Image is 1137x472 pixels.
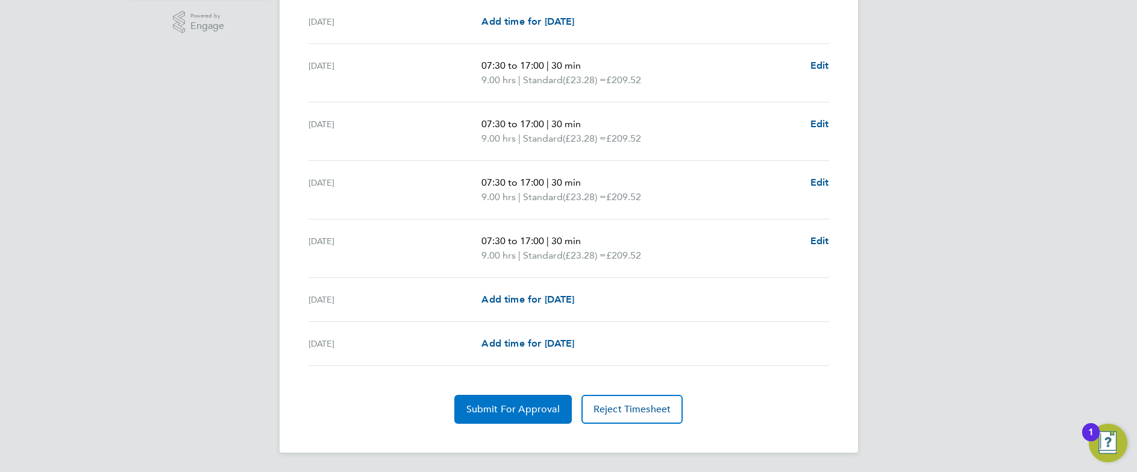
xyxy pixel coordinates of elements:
span: | [547,235,549,247]
a: Add time for [DATE] [481,14,574,29]
span: 9.00 hrs [481,191,516,203]
span: Reject Timesheet [594,403,671,415]
div: [DATE] [309,175,482,204]
span: (£23.28) = [563,74,606,86]
div: [DATE] [309,336,482,351]
a: Add time for [DATE] [481,292,574,307]
span: 30 min [551,118,581,130]
span: £209.52 [606,191,641,203]
span: 9.00 hrs [481,133,516,144]
span: £209.52 [606,133,641,144]
span: Standard [523,190,563,204]
div: [DATE] [309,234,482,263]
button: Submit For Approval [454,395,572,424]
span: | [547,177,549,188]
span: (£23.28) = [563,250,606,261]
a: Edit [810,58,829,73]
span: Standard [523,73,563,87]
div: [DATE] [309,292,482,307]
span: 07:30 to 17:00 [481,60,544,71]
div: [DATE] [309,58,482,87]
span: Add time for [DATE] [481,338,574,349]
span: 30 min [551,235,581,247]
span: | [518,133,521,144]
button: Reject Timesheet [581,395,683,424]
span: Edit [810,118,829,130]
span: Add time for [DATE] [481,16,574,27]
span: | [518,74,521,86]
span: Submit For Approval [466,403,560,415]
span: Standard [523,248,563,263]
span: Powered by [190,11,224,21]
span: 30 min [551,177,581,188]
a: Edit [810,117,829,131]
div: [DATE] [309,14,482,29]
span: | [518,250,521,261]
span: (£23.28) = [563,133,606,144]
span: 9.00 hrs [481,74,516,86]
span: 30 min [551,60,581,71]
span: Standard [523,131,563,146]
span: Edit [810,177,829,188]
a: Add time for [DATE] [481,336,574,351]
div: 1 [1088,432,1094,448]
span: Edit [810,235,829,247]
a: Powered byEngage [173,11,224,34]
span: | [547,60,549,71]
span: 07:30 to 17:00 [481,235,544,247]
a: Edit [810,175,829,190]
span: (£23.28) = [563,191,606,203]
span: Edit [810,60,829,71]
span: 07:30 to 17:00 [481,118,544,130]
span: | [547,118,549,130]
span: Add time for [DATE] [481,294,574,305]
span: 9.00 hrs [481,250,516,261]
div: [DATE] [309,117,482,146]
span: Engage [190,21,224,31]
span: £209.52 [606,74,641,86]
span: 07:30 to 17:00 [481,177,544,188]
span: | [518,191,521,203]
a: Edit [810,234,829,248]
span: £209.52 [606,250,641,261]
button: Open Resource Center, 1 new notification [1089,424,1127,462]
